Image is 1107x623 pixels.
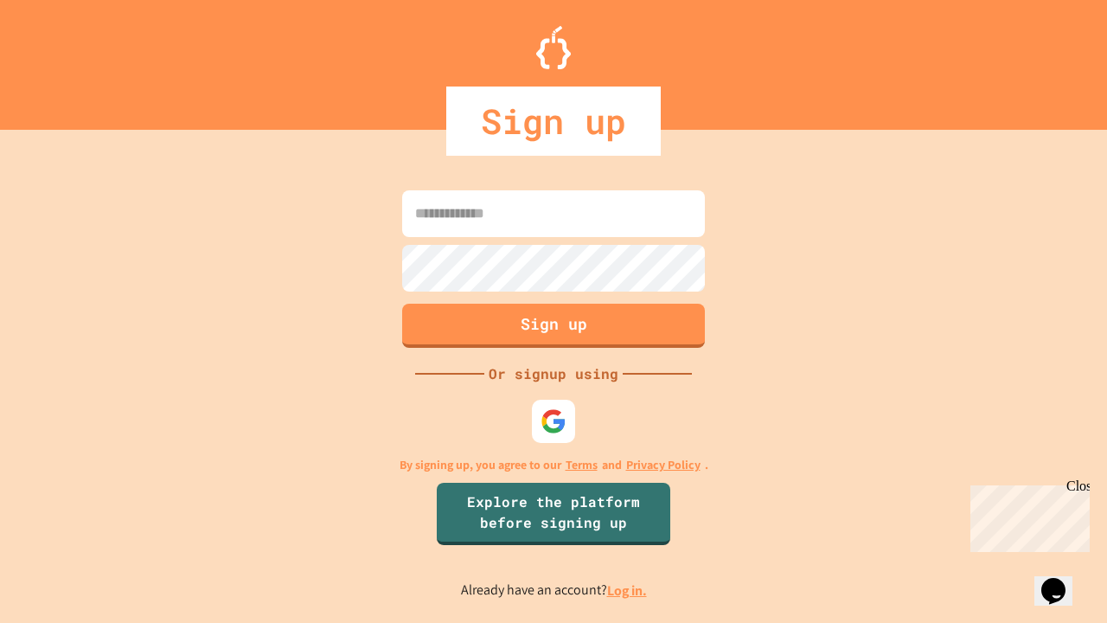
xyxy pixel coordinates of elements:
[536,26,571,69] img: Logo.svg
[541,408,566,434] img: google-icon.svg
[566,456,598,474] a: Terms
[461,580,647,601] p: Already have an account?
[963,478,1090,552] iframe: chat widget
[7,7,119,110] div: Chat with us now!Close
[437,483,670,545] a: Explore the platform before signing up
[446,87,661,156] div: Sign up
[1034,554,1090,606] iframe: chat widget
[626,456,701,474] a: Privacy Policy
[402,304,705,348] button: Sign up
[607,581,647,600] a: Log in.
[484,363,623,384] div: Or signup using
[400,456,708,474] p: By signing up, you agree to our and .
